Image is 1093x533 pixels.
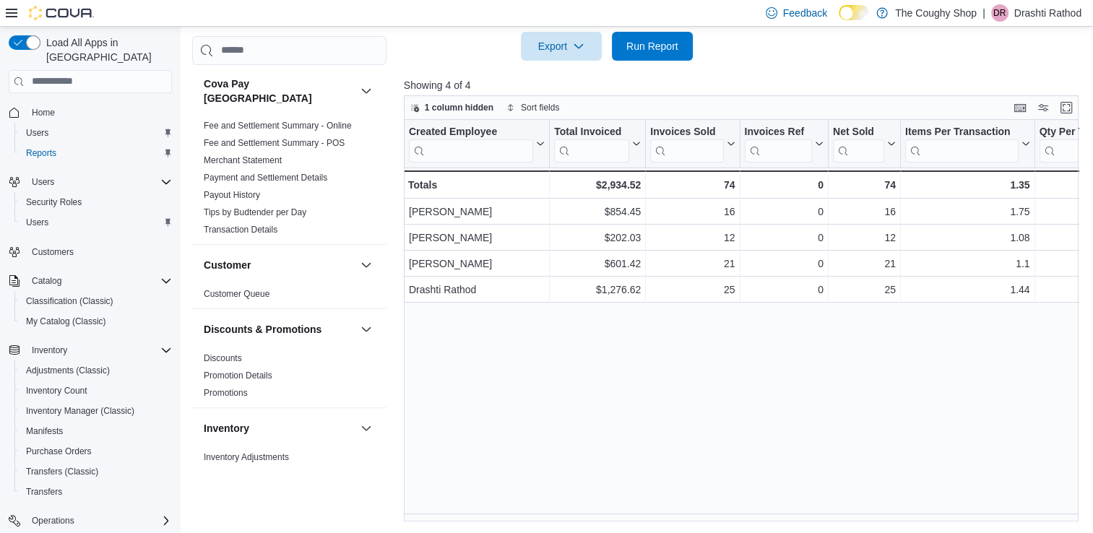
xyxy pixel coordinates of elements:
[521,102,559,113] span: Sort fields
[204,258,251,272] h3: Customer
[204,353,242,363] a: Discounts
[32,344,67,356] span: Inventory
[192,117,386,244] div: Cova Pay [GEOGRAPHIC_DATA]
[409,255,545,272] div: [PERSON_NAME]
[358,82,375,100] button: Cova Pay [GEOGRAPHIC_DATA]
[26,173,172,191] span: Users
[404,78,1086,92] p: Showing 4 of 4
[204,172,327,183] span: Payment and Settlement Details
[204,77,355,105] button: Cova Pay [GEOGRAPHIC_DATA]
[204,322,321,337] h3: Discounts & Promotions
[744,176,823,194] div: 0
[192,285,386,308] div: Customer
[833,203,896,220] div: 16
[32,515,74,526] span: Operations
[32,275,61,287] span: Catalog
[14,421,178,441] button: Manifests
[20,292,119,310] a: Classification (Classic)
[26,217,48,228] span: Users
[744,281,823,298] div: 0
[204,120,352,131] span: Fee and Settlement Summary - Online
[20,214,54,231] a: Users
[20,443,172,460] span: Purchase Orders
[982,4,985,22] p: |
[26,466,98,477] span: Transfers (Classic)
[204,451,289,463] span: Inventory Adjustments
[20,402,172,420] span: Inventory Manager (Classic)
[26,272,172,290] span: Catalog
[405,99,499,116] button: 1 column hidden
[20,292,172,310] span: Classification (Classic)
[20,313,172,330] span: My Catalog (Classic)
[744,255,823,272] div: 0
[14,461,178,482] button: Transfers (Classic)
[744,125,823,162] button: Invoices Ref
[204,288,269,300] span: Customer Queue
[20,362,172,379] span: Adjustments (Classic)
[783,6,827,20] span: Feedback
[20,483,68,500] a: Transfers
[26,243,172,261] span: Customers
[204,137,345,149] span: Fee and Settlement Summary - POS
[905,281,1030,298] div: 1.44
[650,203,735,220] div: 16
[905,176,1030,194] div: 1.35
[20,463,172,480] span: Transfers (Classic)
[905,125,1019,139] div: Items Per Transaction
[895,4,977,22] p: The Coughy Shop
[358,256,375,274] button: Customer
[408,176,545,194] div: Totals
[26,147,56,159] span: Reports
[26,295,113,307] span: Classification (Classic)
[204,173,327,183] a: Payment and Settlement Details
[204,189,260,201] span: Payout History
[20,362,116,379] a: Adjustments (Classic)
[204,121,352,131] a: Fee and Settlement Summary - Online
[204,155,282,165] a: Merchant Statement
[204,224,277,235] span: Transaction Details
[3,271,178,291] button: Catalog
[26,342,73,359] button: Inventory
[3,241,178,262] button: Customers
[26,104,61,121] a: Home
[204,207,306,217] a: Tips by Budtender per Day
[26,173,60,191] button: Users
[204,138,345,148] a: Fee and Settlement Summary - POS
[1058,99,1075,116] button: Enter fullscreen
[14,192,178,212] button: Security Roles
[204,421,355,435] button: Inventory
[20,382,93,399] a: Inventory Count
[554,125,629,162] div: Total Invoiced
[26,512,80,529] button: Operations
[20,443,98,460] a: Purchase Orders
[833,125,884,139] div: Net Sold
[204,155,282,166] span: Merchant Statement
[20,194,87,211] a: Security Roles
[744,229,823,246] div: 0
[409,229,545,246] div: [PERSON_NAME]
[409,125,533,162] div: Created Employee
[650,125,723,162] div: Invoices Sold
[20,422,69,440] a: Manifests
[905,255,1030,272] div: 1.1
[744,125,811,162] div: Invoices Ref
[839,5,869,20] input: Dark Mode
[20,382,172,399] span: Inventory Count
[14,212,178,233] button: Users
[26,446,92,457] span: Purchase Orders
[204,258,355,272] button: Customer
[612,32,693,61] button: Run Report
[20,124,172,142] span: Users
[26,486,62,498] span: Transfers
[20,422,172,440] span: Manifests
[204,225,277,235] a: Transaction Details
[650,125,723,139] div: Invoices Sold
[554,229,641,246] div: $202.03
[204,421,249,435] h3: Inventory
[501,99,565,116] button: Sort fields
[14,123,178,143] button: Users
[1014,4,1081,22] p: Drashti Rathod
[192,350,386,407] div: Discounts & Promotions
[14,401,178,421] button: Inventory Manager (Classic)
[833,125,884,162] div: Net Sold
